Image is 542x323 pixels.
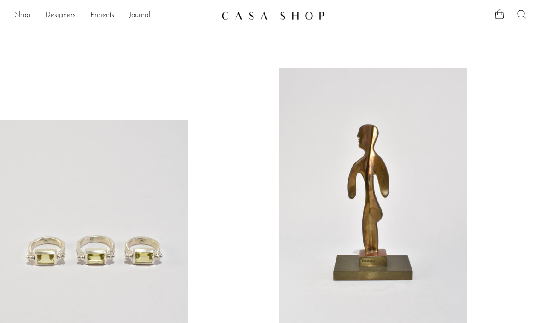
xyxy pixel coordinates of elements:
nav: Desktop navigation [15,8,214,23]
ul: NEW HEADER MENU [15,8,214,23]
a: Shop [15,10,30,22]
a: Designers [45,10,76,22]
a: Projects [90,10,114,22]
a: Journal [129,10,151,22]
